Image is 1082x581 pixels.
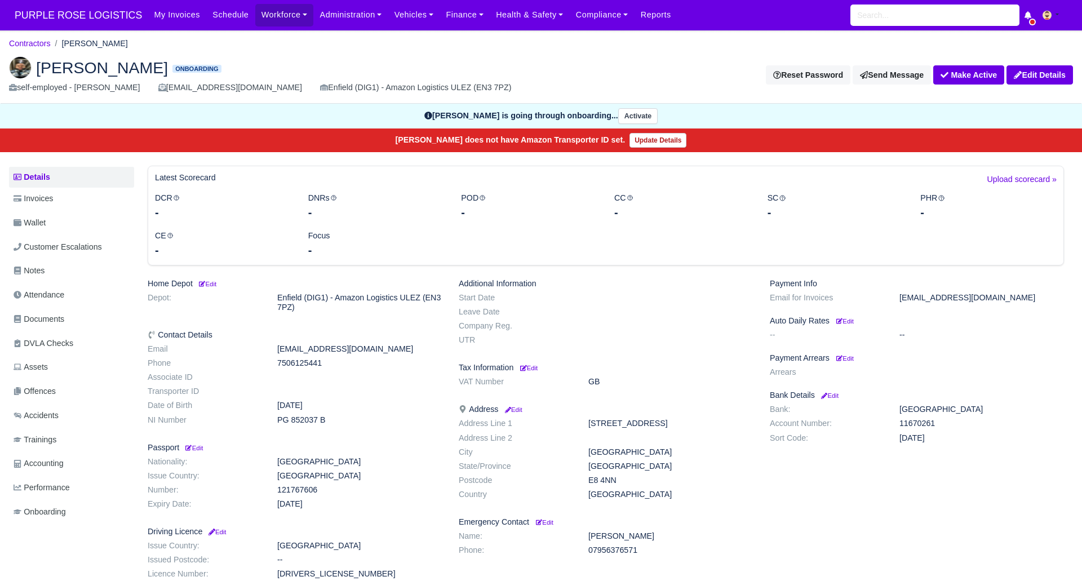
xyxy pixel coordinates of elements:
small: Edit [819,392,839,399]
small: Edit [184,445,203,451]
dd: [DATE] [269,499,450,509]
a: Accounting [9,453,134,474]
dd: [GEOGRAPHIC_DATA] [269,541,450,551]
h6: Passport [148,443,442,453]
small: Edit [207,529,226,535]
small: Edit [836,355,854,362]
a: Edit [197,279,216,288]
dt: Depot: [139,293,269,312]
dt: Account Number: [761,419,891,428]
dt: NI Number [139,415,269,425]
small: Edit [197,281,216,287]
dt: Sort Code: [761,433,891,443]
dd: [GEOGRAPHIC_DATA] [580,447,761,457]
dd: [DRIVERS_LICENSE_NUMBER] [269,569,450,579]
li: [PERSON_NAME] [51,37,128,50]
input: Search... [850,5,1019,26]
a: Invoices [9,188,134,210]
h6: Contact Details [148,330,442,340]
h6: Home Depot [148,279,442,289]
div: self-employed - [PERSON_NAME] [9,81,140,94]
dt: Date of Birth [139,401,269,410]
span: Offences [14,385,56,398]
div: POD [453,192,606,220]
a: Health & Safety [490,4,570,26]
dt: Name: [450,531,580,541]
a: Assets [9,356,134,378]
dt: Issued Postcode: [139,555,269,565]
dt: Email [139,344,269,354]
span: Accounting [14,457,64,470]
dd: [EMAIL_ADDRESS][DOMAIN_NAME] [269,344,450,354]
h6: Address [459,405,753,414]
div: - [308,242,445,258]
dt: -- [761,330,891,340]
span: Assets [14,361,48,374]
span: Invoices [14,192,53,205]
div: - [155,205,291,220]
span: Customer Escalations [14,241,102,254]
dt: Expiry Date: [139,499,269,509]
dd: [GEOGRAPHIC_DATA] [580,462,761,471]
dd: [DATE] [891,433,1072,443]
dt: State/Province [450,462,580,471]
div: CE [147,229,300,258]
div: - [768,205,904,220]
dt: Licence Number: [139,569,269,579]
dd: -- [269,555,450,565]
dt: Email for Invoices [761,293,891,303]
button: Activate [618,108,658,125]
span: Onboarding [14,505,66,518]
a: Edit [834,316,854,325]
div: [EMAIL_ADDRESS][DOMAIN_NAME] [158,81,302,94]
dd: [DATE] [269,401,450,410]
small: Edit [836,318,854,325]
span: [PERSON_NAME] [36,60,168,76]
dt: VAT Number [450,377,580,387]
dd: E8 4NN [580,476,761,485]
a: Send Message [853,65,931,85]
a: Schedule [206,4,255,26]
a: Onboarding [9,501,134,523]
div: Enfield (DIG1) - Amazon Logistics ULEZ (EN3 7PZ) [320,81,511,94]
span: Performance [14,481,70,494]
div: Focus [300,229,453,258]
div: Reece Bendela [1,47,1081,104]
a: DVLA Checks [9,332,134,354]
button: Make Active [933,65,1004,85]
dd: [GEOGRAPHIC_DATA] [891,405,1072,414]
h6: Additional Information [459,279,753,289]
dt: Address Line 1 [450,419,580,428]
dt: Leave Date [450,307,580,317]
dd: [EMAIL_ADDRESS][DOMAIN_NAME] [891,293,1072,303]
button: Reset Password [766,65,850,85]
a: Contractors [9,39,51,48]
dd: 07956376571 [580,545,761,555]
a: Edit [207,527,226,536]
a: Finance [440,4,490,26]
h6: Payment Info [770,279,1064,289]
div: DNRs [300,192,453,220]
dd: Enfield (DIG1) - Amazon Logistics ULEZ (EN3 7PZ) [269,293,450,312]
span: Notes [14,264,45,277]
span: Onboarding [172,65,221,73]
dd: [GEOGRAPHIC_DATA] [269,471,450,481]
span: Wallet [14,216,46,229]
a: Offences [9,380,134,402]
dt: Company Reg. [450,321,580,331]
a: Vehicles [388,4,440,26]
span: Trainings [14,433,56,446]
span: Documents [14,313,64,326]
dd: [PERSON_NAME] [580,531,761,541]
h6: Driving Licence [148,527,442,536]
small: Edit [536,519,553,526]
dt: Country [450,490,580,499]
dd: PG 852037 B [269,415,450,425]
span: PURPLE ROSE LOGISTICS [9,4,148,26]
a: Upload scorecard » [987,173,1057,192]
h6: Latest Scorecard [155,173,216,183]
dt: Postcode [450,476,580,485]
dd: [STREET_ADDRESS] [580,419,761,428]
a: Edit Details [1006,65,1073,85]
dt: Associate ID [139,372,269,382]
